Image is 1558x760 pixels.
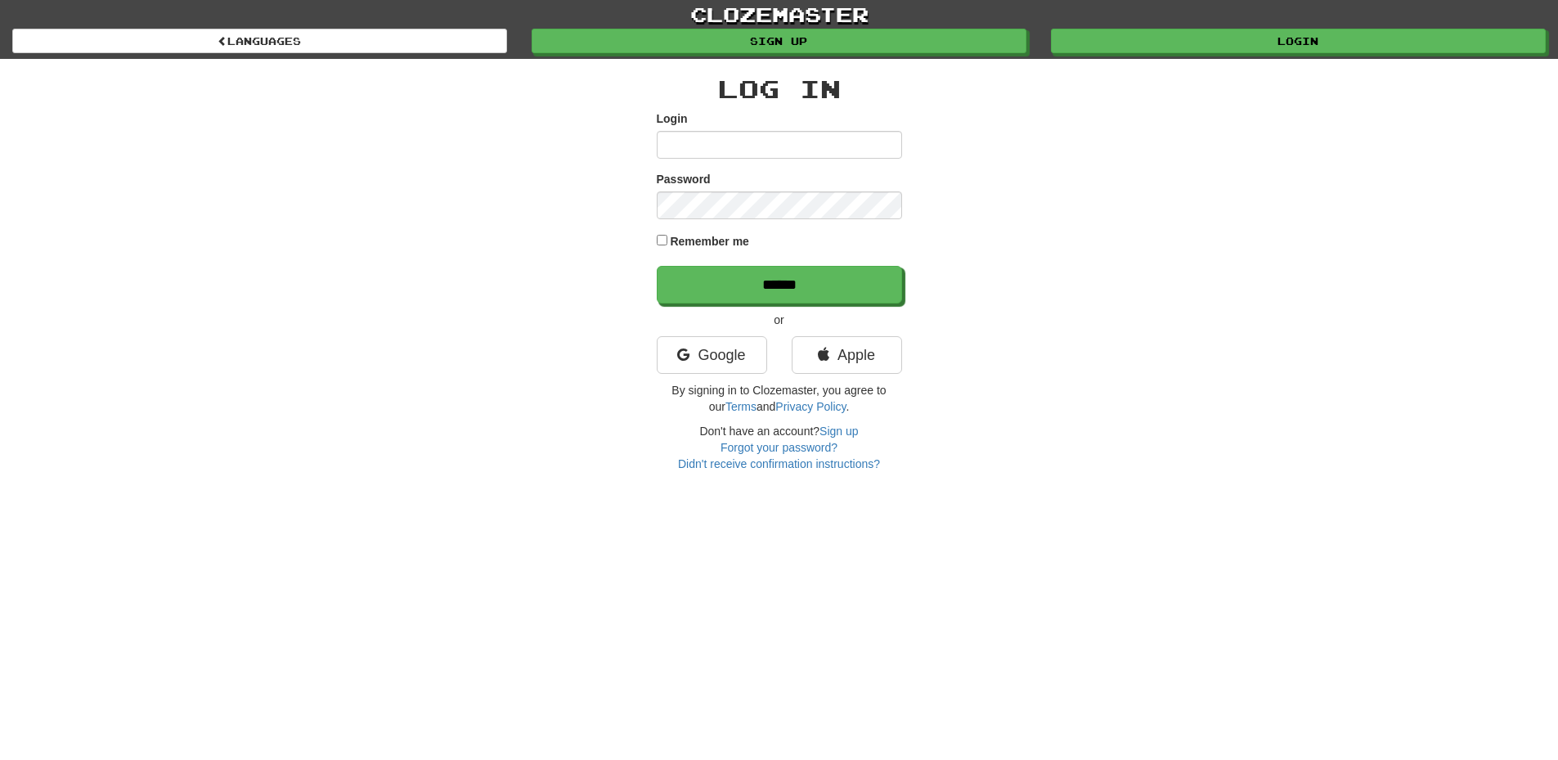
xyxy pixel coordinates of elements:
a: Apple [792,336,902,374]
a: Terms [725,400,757,413]
label: Password [657,171,711,187]
a: Sign up [819,425,858,438]
p: or [657,312,902,328]
div: Don't have an account? [657,423,902,472]
a: Forgot your password? [721,441,837,454]
a: Languages [12,29,507,53]
a: Google [657,336,767,374]
label: Login [657,110,688,127]
a: Didn't receive confirmation instructions? [678,457,880,470]
a: Privacy Policy [775,400,846,413]
label: Remember me [670,233,749,250]
h2: Log In [657,75,902,102]
a: Sign up [532,29,1026,53]
p: By signing in to Clozemaster, you agree to our and . [657,382,902,415]
a: Login [1051,29,1546,53]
